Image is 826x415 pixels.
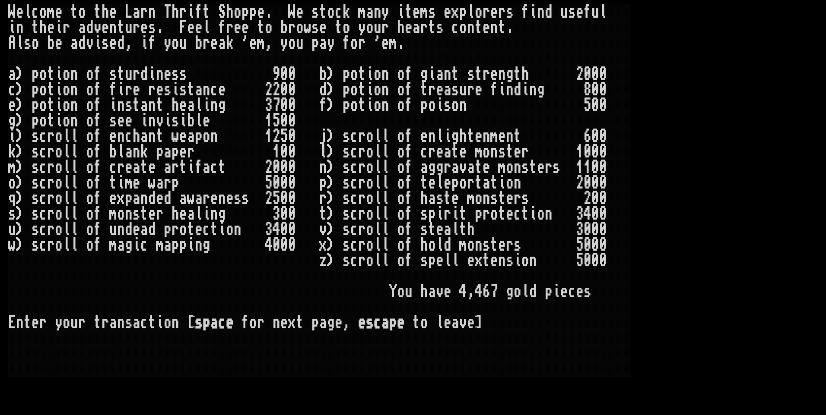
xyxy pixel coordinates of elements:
[420,82,428,97] div: t
[94,82,102,97] div: f
[195,82,203,97] div: a
[218,4,226,20] div: S
[140,4,148,20] div: r
[459,4,467,20] div: p
[381,82,389,97] div: n
[86,82,94,97] div: o
[483,20,490,35] div: e
[187,4,195,20] div: i
[584,82,591,97] div: 8
[576,66,584,82] div: 2
[226,4,234,20] div: h
[374,97,381,113] div: o
[187,20,195,35] div: e
[397,35,405,51] div: .
[506,66,514,82] div: g
[39,97,47,113] div: o
[366,82,374,97] div: i
[94,66,102,82] div: f
[483,66,490,82] div: r
[265,35,273,51] div: ,
[32,97,39,113] div: p
[179,35,187,51] div: u
[133,82,140,97] div: e
[226,35,234,51] div: k
[47,35,55,51] div: b
[86,97,94,113] div: o
[568,4,576,20] div: s
[63,82,70,97] div: o
[86,66,94,82] div: o
[102,4,109,20] div: h
[319,4,327,20] div: t
[39,20,47,35] div: h
[257,20,265,35] div: t
[350,66,358,82] div: o
[210,82,218,97] div: c
[32,20,39,35] div: t
[467,4,475,20] div: l
[467,66,475,82] div: s
[560,4,568,20] div: u
[241,20,249,35] div: e
[125,4,133,20] div: L
[288,97,296,113] div: 0
[109,20,117,35] div: n
[179,82,187,97] div: s
[514,82,521,97] div: d
[203,4,210,20] div: t
[506,4,514,20] div: s
[148,82,156,97] div: r
[94,35,102,51] div: i
[366,20,374,35] div: o
[529,4,537,20] div: i
[164,82,172,97] div: s
[156,82,164,97] div: e
[39,66,47,82] div: o
[273,82,280,97] div: 2
[39,4,47,20] div: o
[140,35,148,51] div: i
[358,4,366,20] div: m
[319,82,327,97] div: d
[55,97,63,113] div: i
[195,35,203,51] div: b
[296,35,304,51] div: u
[591,66,599,82] div: 0
[319,35,327,51] div: a
[420,66,428,82] div: g
[591,4,599,20] div: u
[109,35,117,51] div: e
[288,66,296,82] div: 0
[164,35,172,51] div: y
[428,82,436,97] div: r
[94,20,102,35] div: v
[47,4,55,20] div: m
[148,4,156,20] div: n
[273,97,280,113] div: 7
[78,4,86,20] div: o
[381,35,389,51] div: e
[374,4,381,20] div: n
[203,20,210,35] div: l
[343,66,350,82] div: p
[343,97,350,113] div: p
[179,20,187,35] div: F
[195,20,203,35] div: e
[179,4,187,20] div: r
[521,82,529,97] div: i
[490,66,498,82] div: e
[358,82,366,97] div: t
[475,20,483,35] div: t
[389,35,397,51] div: m
[179,97,187,113] div: e
[63,66,70,82] div: o
[156,66,164,82] div: n
[249,4,257,20] div: p
[451,20,459,35] div: c
[537,82,545,97] div: g
[451,4,459,20] div: x
[8,82,16,97] div: c
[350,97,358,113] div: o
[156,97,164,113] div: t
